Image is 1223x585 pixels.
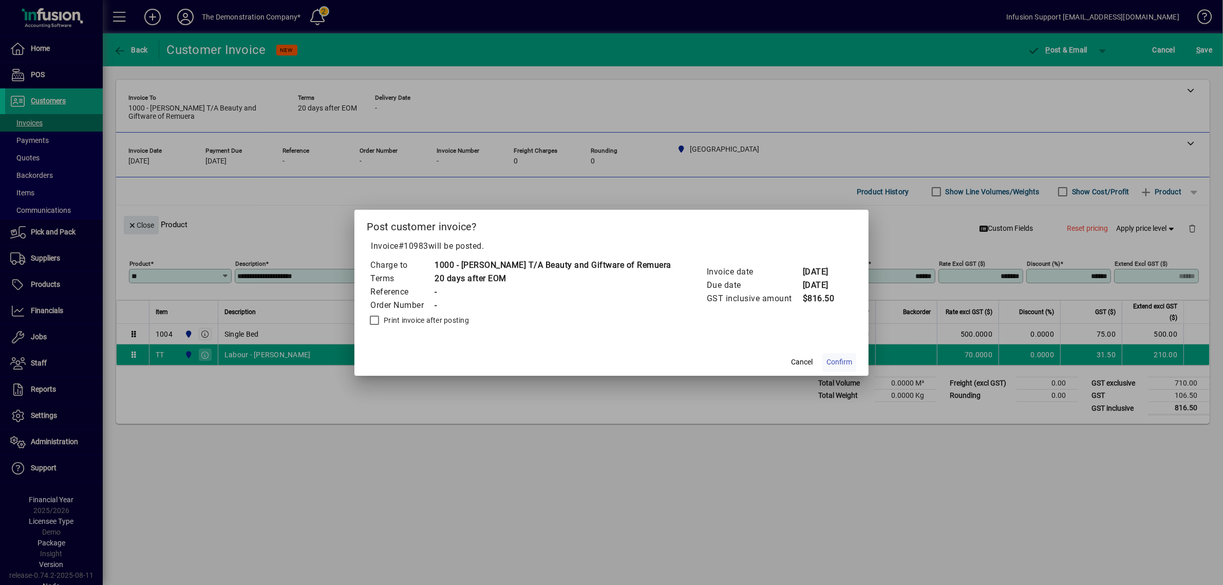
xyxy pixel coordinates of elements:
p: Invoice will be posted . [367,240,856,252]
td: Terms [370,272,434,285]
td: 1000 - [PERSON_NAME] T/A Beauty and Giftware of Remuera [434,259,671,272]
td: GST inclusive amount [706,292,802,305]
td: [DATE] [802,265,843,279]
span: Confirm [826,357,852,368]
td: 20 days after EOM [434,272,671,285]
td: Reference [370,285,434,299]
button: Confirm [822,353,856,372]
button: Cancel [785,353,818,372]
span: Cancel [791,357,813,368]
span: #10983 [399,241,428,251]
label: Print invoice after posting [382,315,469,325]
td: Order Number [370,299,434,312]
td: [DATE] [802,279,843,292]
td: $816.50 [802,292,843,305]
h2: Post customer invoice? [354,210,869,240]
td: Charge to [370,259,434,272]
td: - [434,299,671,312]
td: - [434,285,671,299]
td: Invoice date [706,265,802,279]
td: Due date [706,279,802,292]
